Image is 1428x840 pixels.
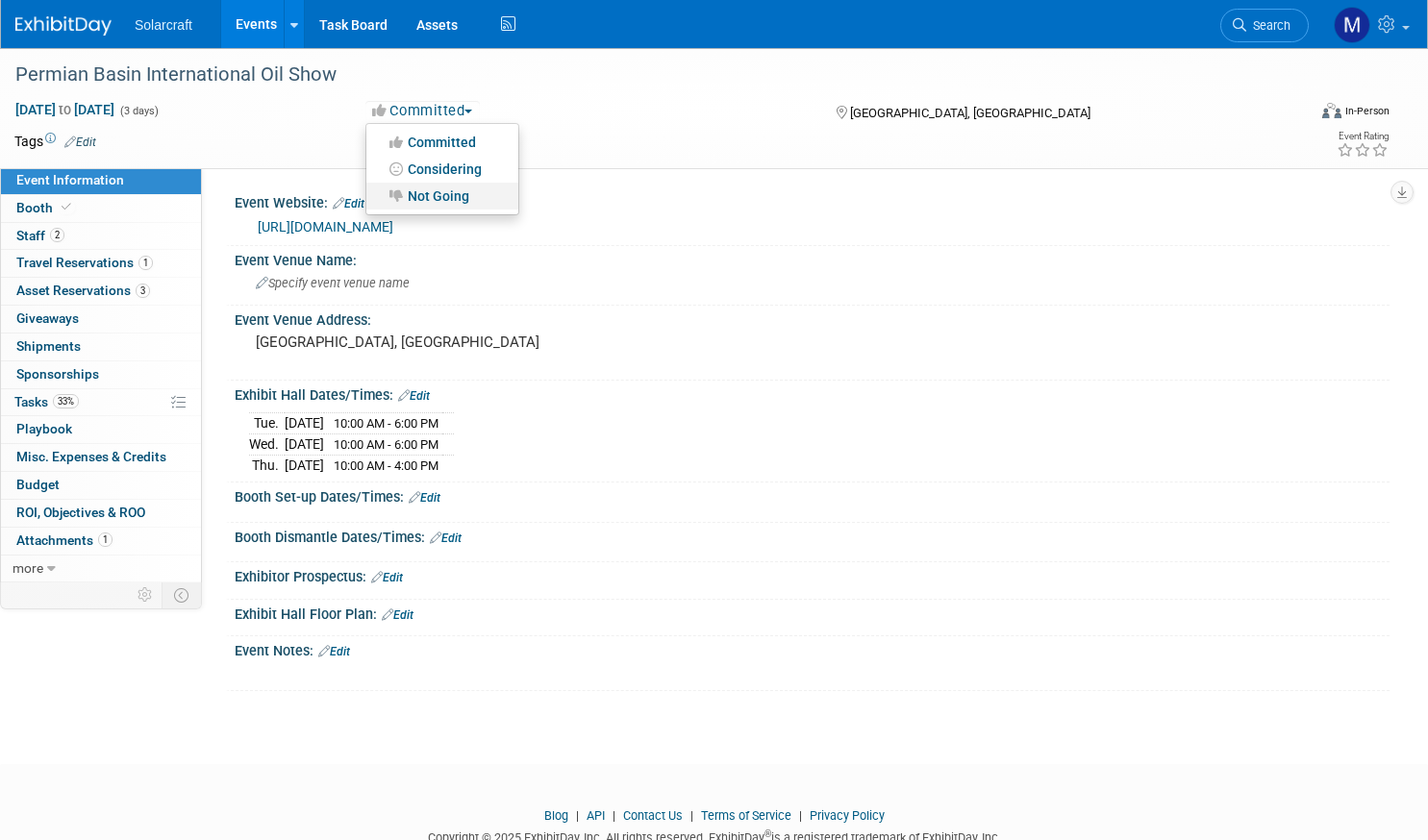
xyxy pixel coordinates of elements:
[235,246,1390,270] div: Event Venue Name:
[16,449,166,464] span: Misc. Expenses & Credits
[285,413,324,434] td: [DATE]
[1322,103,1341,118] img: Format-Inperson.png
[1,334,201,360] a: Shipments
[794,808,807,823] span: |
[285,455,324,475] td: [DATE]
[1337,132,1389,141] div: Event Rating
[334,458,438,473] span: 10:00 AM - 4:00 PM
[398,389,430,403] a: Edit
[366,156,518,183] a: Considering
[1,361,201,388] a: Sponsorships
[16,228,64,243] span: Staff
[258,219,393,235] a: [URL][DOMAIN_NAME]
[608,808,620,823] span: |
[163,582,202,607] td: Toggle Event Tabs
[256,334,694,351] pre: [GEOGRAPHIC_DATA], [GEOGRAPHIC_DATA]
[235,306,1390,330] div: Event Venue Address:
[1,389,201,416] a: Tasks33%
[62,202,71,212] i: Booth reservation complete
[334,416,438,431] span: 10:00 AM - 6:00 PM
[571,808,584,823] span: |
[53,394,79,408] span: 33%
[15,16,112,36] img: ExhibitDay
[1,472,201,499] a: Budget
[1,500,201,527] a: ROI, Objectives & ROO
[56,102,74,117] span: to
[16,310,79,326] span: Giveaways
[16,283,150,298] span: Asset Reservations
[14,132,96,151] td: Tags
[249,413,285,434] td: Tue.
[235,482,1390,507] div: Booth Set-up Dates/Times:
[9,58,1272,92] div: Permian Basin International Oil Show
[366,183,518,210] a: Not Going
[98,532,113,547] span: 1
[850,106,1090,120] span: [GEOGRAPHIC_DATA], [GEOGRAPHIC_DATA]
[136,284,150,298] span: 3
[235,188,1390,213] div: Event Website:
[1,250,201,277] a: Travel Reservations1
[1185,100,1390,129] div: Event Format
[764,828,771,839] sup: ®
[623,808,683,823] a: Contact Us
[249,434,285,456] td: Wed.
[14,394,79,409] span: Tasks
[1,195,201,222] a: Booth
[1,223,201,250] a: Staff2
[16,338,81,354] span: Shipments
[235,381,1390,406] div: Exhibit Hall Dates/Times:
[334,437,438,452] span: 10:00 AM - 6:00 PM
[138,256,153,270] span: 1
[14,101,115,118] span: [DATE] [DATE]
[430,531,462,545] a: Edit
[50,228,64,242] span: 2
[409,491,440,505] a: Edit
[249,455,285,475] td: Thu.
[235,562,1390,587] div: Exhibitor Prospectus:
[16,477,60,492] span: Budget
[64,136,96,149] a: Edit
[1,416,201,443] a: Playbook
[1,306,201,333] a: Giveaways
[1,444,201,471] a: Misc. Expenses & Credits
[318,645,350,658] a: Edit
[1,167,201,194] a: Event Information
[16,172,124,187] span: Event Information
[366,129,518,156] a: Committed
[810,808,885,823] a: Privacy Policy
[701,808,791,823] a: Terms of Service
[129,582,163,607] td: Personalize Event Tab Strip
[13,560,43,576] span: more
[1,278,201,305] a: Asset Reservations3
[256,276,410,290] span: Specify event venue name
[118,105,159,117] span: (3 days)
[135,17,192,33] span: Solarcraft
[235,636,1390,661] div: Event Notes:
[235,523,1390,548] div: Booth Dismantle Dates/Times:
[16,421,72,436] span: Playbook
[16,366,99,382] span: Sponsorships
[371,571,403,584] a: Edit
[544,808,568,823] a: Blog
[16,532,113,548] span: Attachments
[1334,7,1370,43] img: Madison Fichtner
[16,255,153,270] span: Travel Reservations
[382,608,413,622] a: Edit
[365,101,480,121] button: Committed
[235,600,1390,625] div: Exhibit Hall Floor Plan:
[1,556,201,582] a: more
[587,808,605,823] a: API
[285,434,324,456] td: [DATE]
[1246,18,1290,33] span: Search
[16,505,145,520] span: ROI, Objectives & ROO
[1220,9,1309,42] a: Search
[686,808,698,823] span: |
[333,197,364,210] a: Edit
[1344,104,1390,118] div: In-Person
[16,200,75,215] span: Booth
[1,528,201,555] a: Attachments1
